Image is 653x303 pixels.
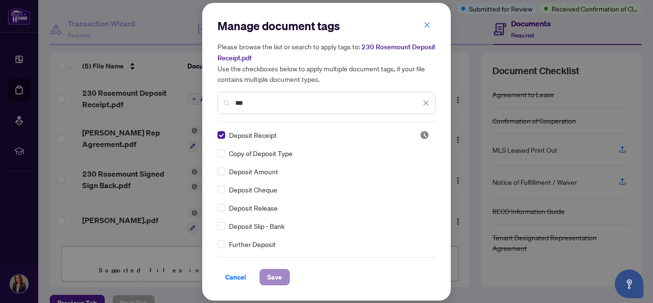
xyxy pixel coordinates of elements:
span: Deposit Receipt [229,130,277,140]
span: 230 Rosemount Deposit Receipt.pdf [218,43,435,62]
span: Deposit Release [229,202,278,213]
button: Cancel [218,269,254,285]
span: close [424,22,430,28]
span: Deposit Cheque [229,184,277,195]
span: Deposit Amount [229,166,278,177]
span: Further Deposit [229,239,276,249]
span: Deposit Slip - Bank [229,221,284,231]
span: Save [267,269,282,285]
span: close [423,100,429,106]
button: Open asap [615,269,643,298]
h5: Please browse the list or search to apply tags to: Use the checkboxes below to apply multiple doc... [218,41,435,84]
button: Save [260,269,290,285]
img: status [420,130,429,140]
span: Copy of Deposit Type [229,148,293,158]
span: Pending Review [420,130,429,140]
span: Cancel [225,269,246,285]
h2: Manage document tags [218,18,435,34]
